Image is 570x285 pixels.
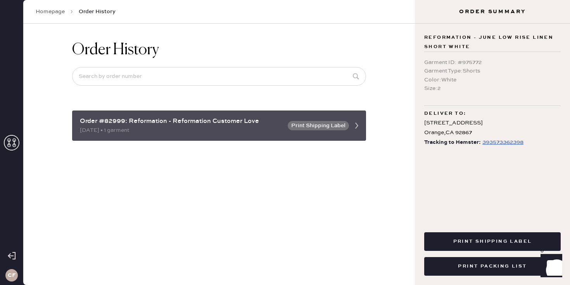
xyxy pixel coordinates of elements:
div: Color : White [424,76,561,84]
div: Garment ID : # 975772 [424,58,561,67]
span: Order History [79,8,116,16]
h3: CF [8,273,16,278]
button: Print Shipping Label [288,121,349,130]
h3: Order Summary [415,8,570,16]
iframe: Front Chat [533,250,567,283]
a: Homepage [36,8,65,16]
div: [STREET_ADDRESS] Orange , CA 92867 [424,118,561,138]
button: Print Shipping Label [424,232,561,251]
button: Print Packing List [424,257,561,276]
span: Reformation - June Low Rise Linen Short White [424,33,561,52]
input: Search by order number [72,67,366,86]
span: Tracking to Hemster: [424,138,481,147]
h1: Order History [72,41,159,59]
div: Order #82999: Reformation - Reformation Customer Love [80,117,283,126]
div: [DATE] • 1 garment [80,126,283,135]
span: Deliver to: [424,109,466,118]
div: https://www.fedex.com/apps/fedextrack/?tracknumbers=393573362398&cntry_code=US [482,138,523,147]
a: 393573362398 [481,138,523,147]
div: Size : 2 [424,84,561,93]
div: Garment Type : Shorts [424,67,561,75]
a: Print Shipping Label [424,237,561,245]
